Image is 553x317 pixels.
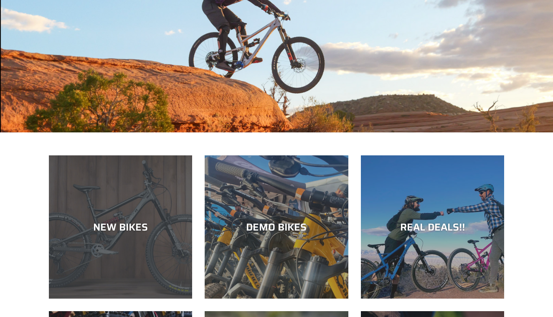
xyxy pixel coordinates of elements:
a: DEMO BIKES [205,155,348,299]
div: NEW BIKES [49,221,192,233]
a: NEW BIKES [49,155,192,299]
div: REAL DEALS!! [361,221,504,233]
div: DEMO BIKES [205,221,348,233]
a: REAL DEALS!! [361,155,504,299]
